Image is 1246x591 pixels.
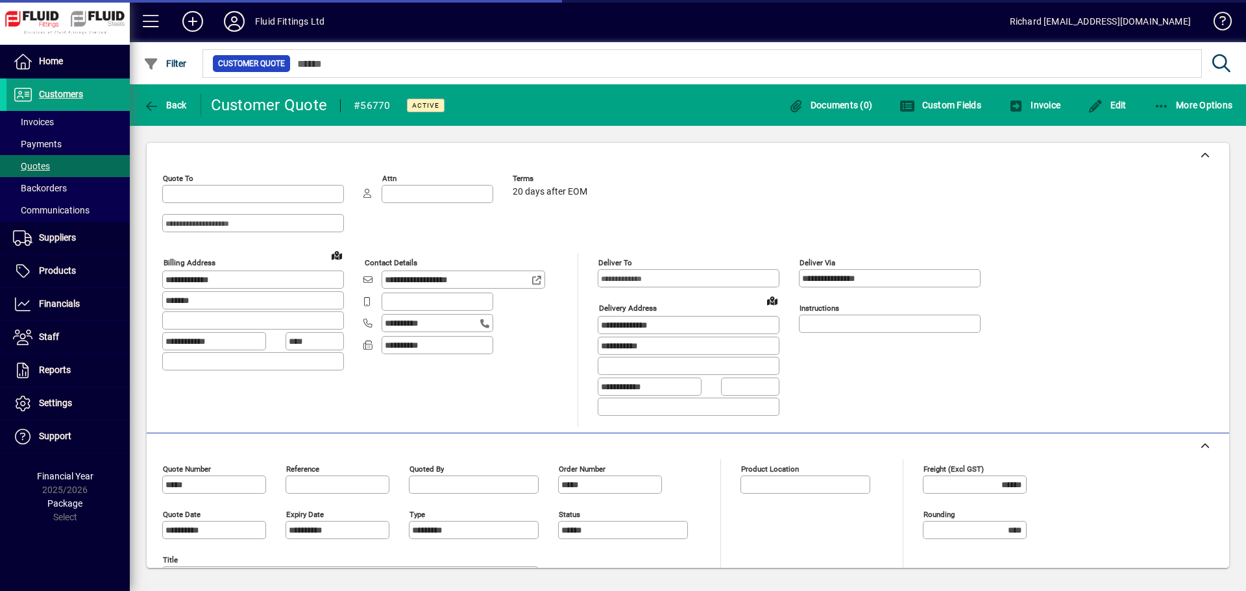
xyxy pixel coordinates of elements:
div: Richard [EMAIL_ADDRESS][DOMAIN_NAME] [1010,11,1191,32]
span: Products [39,265,76,276]
app-page-header-button: Back [130,93,201,117]
mat-label: Freight (excl GST) [923,464,984,473]
span: Edit [1088,100,1127,110]
span: 20 days after EOM [513,187,587,197]
mat-label: Status [559,509,580,518]
button: Custom Fields [896,93,984,117]
mat-label: Deliver via [800,258,835,267]
mat-label: Deliver To [598,258,632,267]
button: Profile [214,10,255,33]
span: Communications [13,205,90,215]
span: Invoices [13,117,54,127]
span: Backorders [13,183,67,193]
span: Filter [143,58,187,69]
a: Home [6,45,130,78]
button: Documents (0) [785,93,875,117]
a: Products [6,255,130,287]
span: Support [39,431,71,441]
span: Package [47,498,82,509]
button: Add [172,10,214,33]
a: Financials [6,288,130,320]
span: Back [143,100,187,110]
span: Active [412,101,439,110]
a: Quotes [6,155,130,177]
button: More Options [1151,93,1236,117]
span: Suppliers [39,232,76,243]
a: Settings [6,387,130,420]
mat-label: Type [409,509,425,518]
span: Customers [39,89,83,99]
a: Suppliers [6,222,130,254]
button: Invoice [1005,93,1064,117]
mat-label: Attn [382,174,397,183]
span: Customer Quote [218,57,285,70]
mat-label: Quote To [163,174,193,183]
div: Fluid Fittings Ltd [255,11,324,32]
a: View on map [762,290,783,311]
div: #56770 [354,95,391,116]
a: Support [6,420,130,453]
span: Settings [39,398,72,408]
mat-label: Quote date [163,509,201,518]
span: Financial Year [37,471,93,481]
mat-label: Expiry date [286,509,324,518]
button: Back [140,93,190,117]
span: Custom Fields [899,100,981,110]
mat-label: Quoted by [409,464,444,473]
a: Knowledge Base [1204,3,1230,45]
a: Payments [6,133,130,155]
mat-label: Rounding [923,509,955,518]
mat-label: Reference [286,464,319,473]
mat-label: Title [163,555,178,564]
button: Edit [1084,93,1130,117]
span: Documents (0) [788,100,872,110]
mat-label: Quote number [163,464,211,473]
div: Customer Quote [211,95,328,115]
button: Filter [140,52,190,75]
a: Backorders [6,177,130,199]
mat-label: Instructions [800,304,839,313]
mat-label: Order number [559,464,605,473]
span: More Options [1154,100,1233,110]
span: Reports [39,365,71,375]
span: Home [39,56,63,66]
a: Staff [6,321,130,354]
a: View on map [326,245,347,265]
span: Financials [39,298,80,309]
span: Invoice [1008,100,1060,110]
span: Quotes [13,161,50,171]
a: Communications [6,199,130,221]
span: Staff [39,332,59,342]
mat-label: Product location [741,464,799,473]
span: Payments [13,139,62,149]
span: Terms [513,175,591,183]
a: Reports [6,354,130,387]
a: Invoices [6,111,130,133]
